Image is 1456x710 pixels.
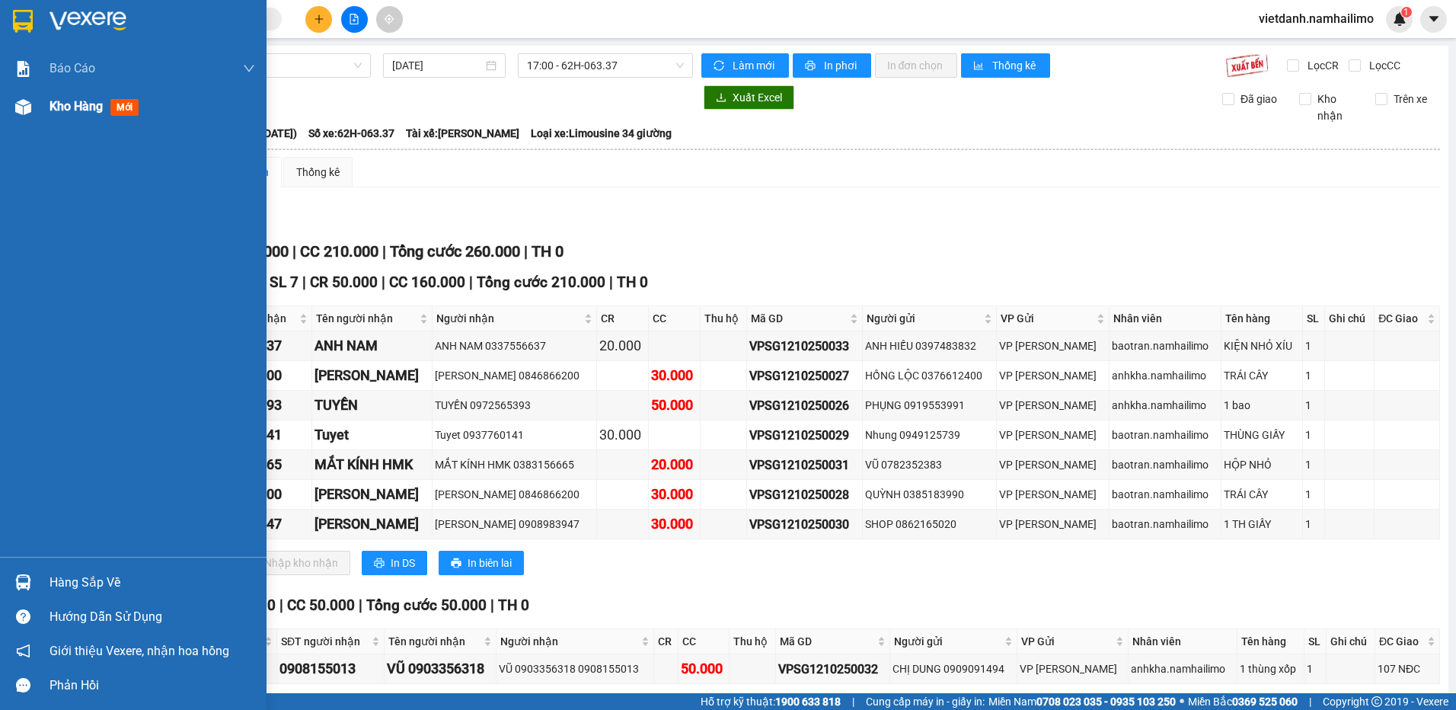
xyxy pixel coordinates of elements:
span: Mã GD [780,633,874,650]
button: downloadXuất Excel [704,85,794,110]
span: mới [110,99,139,116]
span: Lọc CR [1301,57,1341,74]
td: VŨ 0903356318 [385,654,497,684]
td: ANH NAM [312,331,433,361]
span: ĐC Giao [1379,633,1424,650]
span: | [302,273,306,291]
div: VP [PERSON_NAME] [999,486,1106,503]
span: Người nhận [436,310,581,327]
th: Ghi chú [1327,629,1375,654]
div: VPSG1210250026 [749,396,859,415]
div: 50.000 [681,658,726,680]
td: VPSG1210250030 [747,510,862,539]
div: 107 NĐC [1378,660,1437,677]
div: ANH HIẾU 0397483832 [865,337,995,354]
th: Tên hàng [1221,306,1302,331]
th: CR [597,306,649,331]
span: Tên người nhận [388,633,481,650]
th: Nhân viên [1110,306,1221,331]
th: Ghi chú [1325,306,1375,331]
div: VŨ 0903356318 0908155013 [499,660,651,677]
span: Lọc CC [1363,57,1403,74]
span: | [1309,693,1311,710]
div: Nhung 0949125739 [865,427,995,443]
span: VP Gửi [1001,310,1094,327]
div: QUỲNH 0385183990 [865,486,995,503]
div: CHỊ DUNG 0909091494 [892,660,1014,677]
div: VP [PERSON_NAME] [999,337,1106,354]
span: Trên xe [1387,91,1433,107]
button: aim [376,6,403,33]
span: | [279,596,283,614]
input: 12/10/2025 [392,57,482,74]
td: VP Phạm Ngũ Lão [997,480,1110,510]
span: | [852,693,854,710]
div: VŨ 0782352383 [865,456,995,473]
span: plus [314,14,324,24]
span: Người gửi [867,310,982,327]
div: 20.000 [599,335,646,357]
span: printer [374,558,385,570]
td: VPSG1210250028 [747,480,862,510]
div: VP [PERSON_NAME] [999,516,1106,532]
img: icon-new-feature [1393,12,1407,26]
span: Loại xe: Limousine 34 giường [531,125,672,142]
div: TRÁI CÂY [1224,367,1299,384]
span: SĐT người nhận [281,633,369,650]
div: VP [PERSON_NAME] [999,367,1106,384]
span: CC 50.000 [287,596,355,614]
th: CC [679,629,730,654]
div: 0786008086 [13,68,135,89]
div: VP [PERSON_NAME] [1020,660,1126,677]
span: Tài xế: [PERSON_NAME] [406,125,519,142]
td: KIM THƯ [312,480,433,510]
th: Nhân viên [1129,629,1237,654]
td: VP Phạm Ngũ Lão [1017,654,1129,684]
span: | [609,273,613,291]
div: 0939830939 [145,68,268,89]
div: SHOP 0862165020 [865,516,995,532]
td: VPSG1210250033 [747,331,862,361]
div: Hàng sắp về [49,571,255,594]
div: TUYỀN 0972565393 [435,397,594,414]
td: 0908155013 [277,654,385,684]
div: Tuyet [315,424,429,446]
span: Nhận: [145,14,182,30]
span: 17:00 - 62H-063.37 [527,54,685,77]
div: VPSG1210250030 [749,515,859,534]
button: caret-down [1420,6,1447,33]
div: baotran.namhailimo [1112,486,1218,503]
button: downloadNhập kho nhận [235,551,350,575]
span: Tổng cước 210.000 [477,273,605,291]
span: CR 0 [245,596,276,614]
td: TUYỀN [312,391,433,421]
td: VPSG1210250032 [776,654,890,684]
span: | [524,242,528,261]
span: caret-down [1427,12,1441,26]
span: down [243,62,255,75]
div: [PERSON_NAME] [315,513,429,535]
td: VP Phạm Ngũ Lão [997,331,1110,361]
span: CC 210.000 [300,242,378,261]
img: warehouse-icon [15,99,31,115]
td: VP Phạm Ngũ Lão [997,421,1110,450]
div: baotran.namhailimo [1112,516,1218,532]
td: VPSG1210250031 [747,450,862,480]
td: VP Phạm Ngũ Lão [997,361,1110,391]
div: 30.000 [651,513,698,535]
div: 1 bao [1224,397,1299,414]
div: VPSG1210250033 [749,337,859,356]
strong: 1900 633 818 [775,696,841,708]
div: 1 [1305,456,1323,473]
span: Hỗ trợ kỹ thuật: [701,693,841,710]
button: printerIn DS [362,551,427,575]
td: NGỌC TINA [312,510,433,539]
div: 1 [1305,516,1323,532]
td: KIM THƯ [312,361,433,391]
span: Giới thiệu Vexere, nhận hoa hồng [49,641,229,660]
div: 30.000 [11,98,137,117]
div: MẮT KÍNH HMK [315,454,429,475]
td: VPSG1210250026 [747,391,862,421]
span: In phơi [824,57,859,74]
span: Số xe: 62H-063.37 [308,125,394,142]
